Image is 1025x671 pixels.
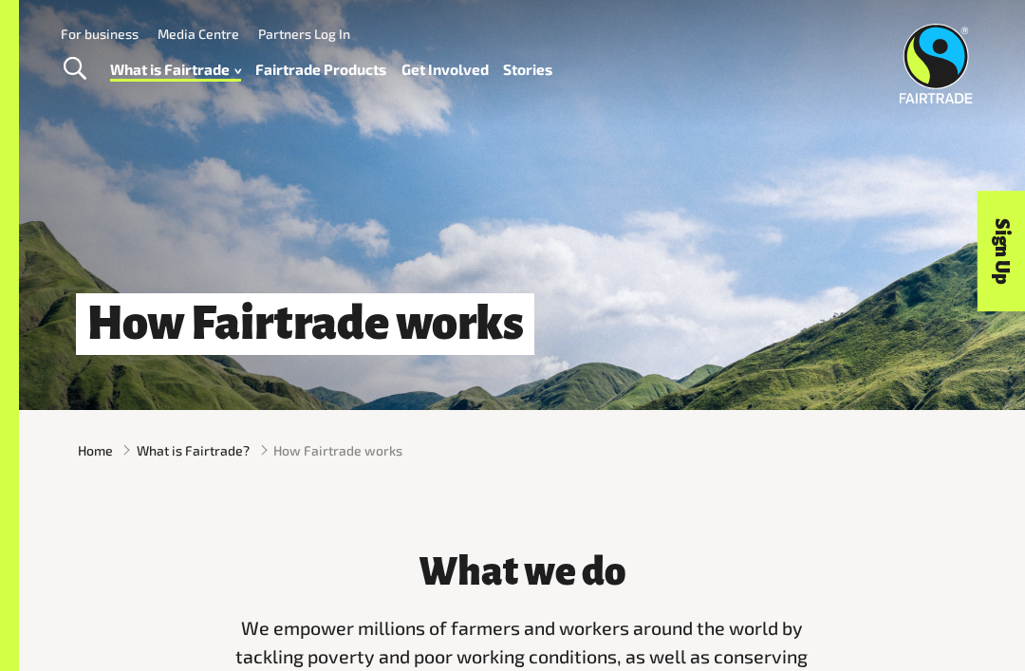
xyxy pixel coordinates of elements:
h3: What we do [230,550,814,593]
a: Partners Log In [258,26,350,42]
a: Media Centre [158,26,239,42]
img: Fairtrade Australia New Zealand logo [899,24,972,103]
a: For business [61,26,139,42]
span: How Fairtrade works [273,440,402,460]
a: Stories [503,56,552,83]
a: Get Involved [401,56,489,83]
a: Toggle Search [51,46,98,93]
a: Home [78,440,113,460]
a: Fairtrade Products [255,56,386,83]
a: What is Fairtrade [110,56,241,83]
h1: How Fairtrade works [76,293,534,355]
a: What is Fairtrade? [137,440,250,460]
